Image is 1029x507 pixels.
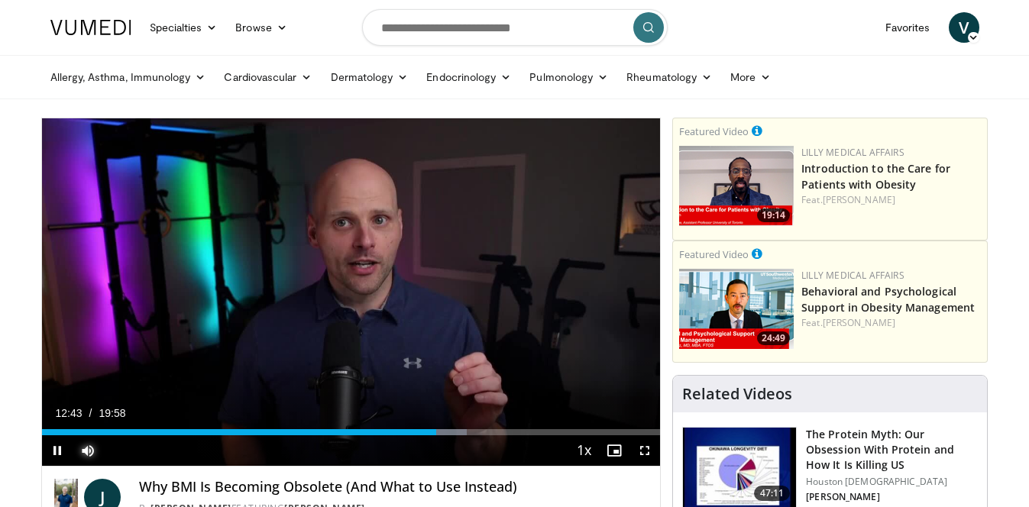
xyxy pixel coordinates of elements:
[679,269,794,349] a: 24:49
[599,435,629,466] button: Enable picture-in-picture mode
[617,62,721,92] a: Rheumatology
[42,118,661,467] video-js: Video Player
[801,146,904,159] a: Lilly Medical Affairs
[757,331,790,345] span: 24:49
[50,20,131,35] img: VuMedi Logo
[679,146,794,226] a: 19:14
[721,62,780,92] a: More
[823,193,895,206] a: [PERSON_NAME]
[42,435,73,466] button: Pause
[876,12,940,43] a: Favorites
[949,12,979,43] a: V
[801,269,904,282] a: Lilly Medical Affairs
[806,476,978,488] p: Houston [DEMOGRAPHIC_DATA]
[806,491,978,503] p: [PERSON_NAME]
[89,407,92,419] span: /
[568,435,599,466] button: Playback Rate
[41,62,215,92] a: Allergy, Asthma, Immunology
[42,429,661,435] div: Progress Bar
[754,486,791,501] span: 47:11
[99,407,126,419] span: 19:58
[322,62,418,92] a: Dermatology
[679,146,794,226] img: acc2e291-ced4-4dd5-b17b-d06994da28f3.png.150x105_q85_crop-smart_upscale.png
[757,208,790,222] span: 19:14
[520,62,617,92] a: Pulmonology
[56,407,83,419] span: 12:43
[226,12,296,43] a: Browse
[823,316,895,329] a: [PERSON_NAME]
[679,124,749,138] small: Featured Video
[806,427,978,473] h3: The Protein Myth: Our Obsession With Protein and How It Is Killing US
[73,435,103,466] button: Mute
[679,269,794,349] img: ba3304f6-7838-4e41-9c0f-2e31ebde6754.png.150x105_q85_crop-smart_upscale.png
[801,284,975,315] a: Behavioral and Psychological Support in Obesity Management
[801,193,981,207] div: Feat.
[362,9,668,46] input: Search topics, interventions
[141,12,227,43] a: Specialties
[801,316,981,330] div: Feat.
[679,247,749,261] small: Featured Video
[629,435,660,466] button: Fullscreen
[215,62,321,92] a: Cardiovascular
[801,161,950,192] a: Introduction to the Care for Patients with Obesity
[682,385,792,403] h4: Related Videos
[683,428,796,507] img: b7b8b05e-5021-418b-a89a-60a270e7cf82.150x105_q85_crop-smart_upscale.jpg
[139,479,648,496] h4: Why BMI Is Becoming Obsolete (And What to Use Instead)
[417,62,520,92] a: Endocrinology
